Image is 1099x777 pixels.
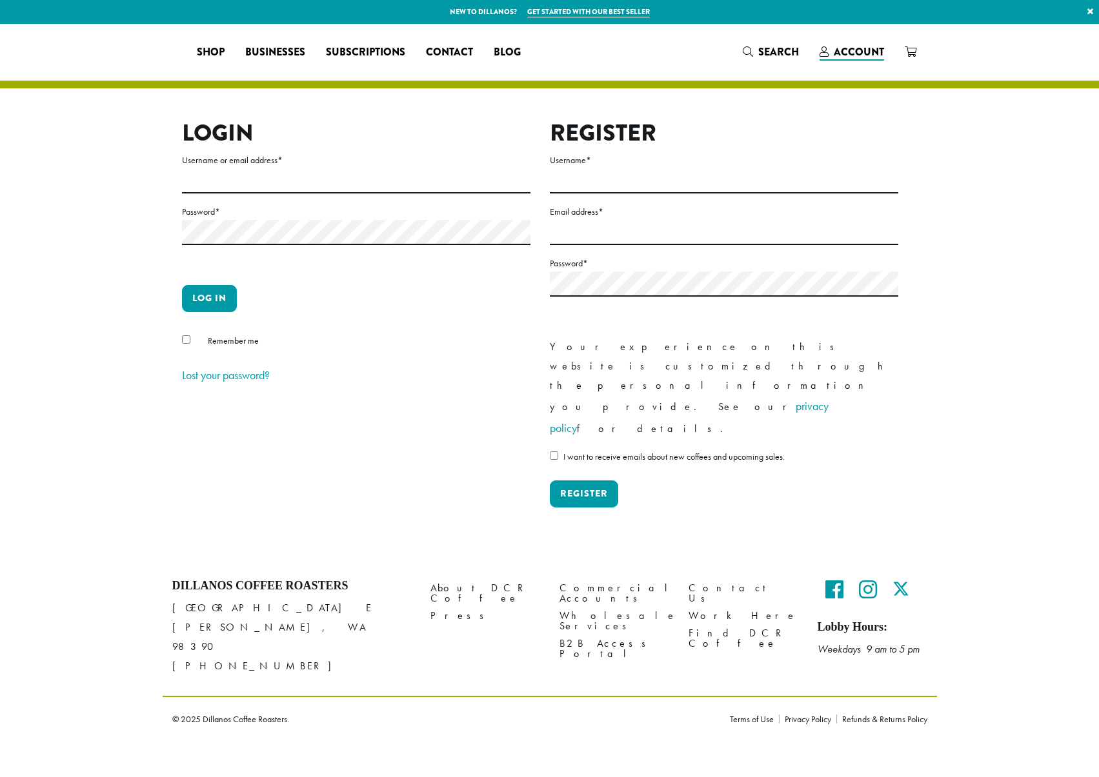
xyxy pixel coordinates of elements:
[550,398,829,435] a: privacy policy
[560,607,669,635] a: Wholesale Services
[563,451,785,462] span: I want to receive emails about new coffees and upcoming sales.
[550,451,558,460] input: I want to receive emails about new coffees and upcoming sales.
[560,579,669,607] a: Commercial Accounts
[560,635,669,663] a: B2B Access Portal
[182,368,270,382] a: Lost your password?
[182,204,530,220] label: Password
[779,714,836,723] a: Privacy Policy
[172,598,411,676] p: [GEOGRAPHIC_DATA] E [PERSON_NAME], WA 98390 [PHONE_NUMBER]
[689,625,798,653] a: Find DCR Coffee
[245,44,305,61] span: Businesses
[732,41,809,63] a: Search
[550,255,898,271] label: Password
[208,335,259,346] span: Remember me
[836,714,927,723] a: Refunds & Returns Policy
[527,6,650,17] a: Get started with our best seller
[550,204,898,220] label: Email address
[550,152,898,168] label: Username
[197,44,225,61] span: Shop
[430,579,540,607] a: About DCR Coffee
[689,607,798,625] a: Work Here
[426,44,473,61] span: Contact
[550,119,898,147] h2: Register
[550,337,898,439] p: Your experience on this website is customized through the personal information you provide. See o...
[182,119,530,147] h2: Login
[818,620,927,634] h5: Lobby Hours:
[758,44,799,59] span: Search
[182,285,237,312] button: Log in
[818,642,920,656] em: Weekdays 9 am to 5 pm
[430,607,540,625] a: Press
[730,714,779,723] a: Terms of Use
[172,714,711,723] p: © 2025 Dillanos Coffee Roasters.
[834,44,884,59] span: Account
[326,44,405,61] span: Subscriptions
[494,44,521,61] span: Blog
[550,480,618,507] button: Register
[689,579,798,607] a: Contact Us
[172,579,411,593] h4: Dillanos Coffee Roasters
[187,42,235,63] a: Shop
[182,152,530,168] label: Username or email address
